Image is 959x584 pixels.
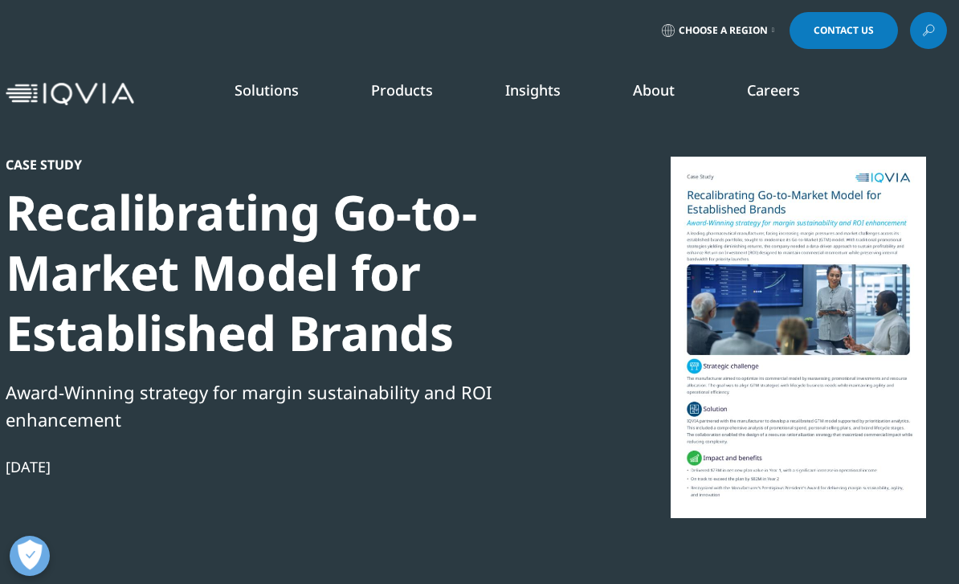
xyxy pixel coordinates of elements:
a: Careers [747,80,800,100]
img: IQVIA Healthcare Information Technology and Pharma Clinical Research Company [6,83,134,106]
a: About [633,80,675,100]
span: Choose a Region [679,24,768,37]
div: Case Study [6,157,557,173]
div: [DATE] [6,457,557,476]
nav: Primary [141,56,953,132]
a: Products [371,80,433,100]
a: Contact Us [790,12,898,49]
a: Solutions [235,80,299,100]
button: Open Preferences [10,536,50,576]
div: Recalibrating Go-to-Market Model for Established Brands [6,182,557,363]
div: Award-Winning strategy for margin sustainability and ROI enhancement [6,378,557,433]
span: Contact Us [814,26,874,35]
a: Insights [505,80,561,100]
